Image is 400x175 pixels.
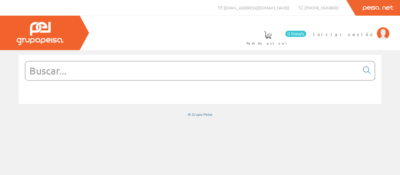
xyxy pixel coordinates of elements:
a: Iniciar sesión [313,26,389,32]
div: © Grupo Peisa [19,112,381,117]
input: Buscar... [25,61,359,80]
span: 0 línea/s [285,31,306,37]
span: Pedido actual [247,40,289,46]
img: Grupo Peisa [17,22,63,45]
span: Iniciar sesión [313,31,374,37]
span: [PHONE_NUMBER] [304,5,338,10]
span: [EMAIL_ADDRESS][DOMAIN_NAME] [224,5,289,10]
